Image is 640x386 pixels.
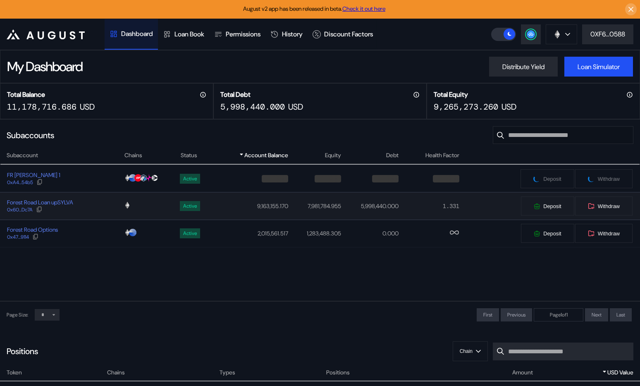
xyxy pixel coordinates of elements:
[521,196,574,216] button: Deposit
[226,30,260,38] div: Permissions
[616,312,625,318] span: Last
[512,368,533,377] span: Amount
[129,229,136,236] img: chain logo
[7,171,60,179] div: FR [PERSON_NAME] 1
[590,30,625,38] div: 0XF6...0588
[399,192,460,220] td: 1.331
[434,90,468,99] h2: Total Equity
[582,24,633,44] button: 0XF6...0588
[543,230,561,237] span: Deposit
[489,57,558,77] button: Distribute Yield
[324,30,373,38] div: Discount Factors
[124,229,131,236] img: chain logo
[434,101,498,112] div: 9,265,273.260
[289,220,341,247] td: 1,283,488.305
[220,101,285,112] div: 5,998,440.000
[477,308,499,321] button: First
[7,180,33,185] div: 0xA4...54b5
[598,203,620,209] span: Withdraw
[183,203,197,209] div: Active
[564,57,633,77] button: Loan Simulator
[585,308,608,321] button: Next
[483,312,492,318] span: First
[550,312,568,318] span: Page 1 of 1
[546,24,577,44] button: chain logo
[7,58,82,75] div: My Dashboard
[265,19,308,50] a: History
[7,130,54,141] div: Subaccounts
[586,174,596,184] img: pending
[134,174,142,182] img: chain logo
[575,223,633,243] button: Withdraw
[7,312,28,318] div: Page Size:
[341,192,399,220] td: 5,998,440.000
[578,62,620,71] div: Loan Simulator
[460,348,473,354] span: Chain
[592,312,602,318] span: Next
[7,234,29,240] div: 0x47...9114
[7,90,45,99] h2: Total Balance
[107,368,125,377] span: Chains
[501,308,532,321] button: Previous
[183,176,197,182] div: Active
[521,223,574,243] button: Deposit
[243,5,385,12] span: August v2 app has been released in beta.
[124,201,131,209] img: chain logo
[121,29,153,38] div: Dashboard
[213,220,289,247] td: 2,015,561.517
[501,101,516,112] div: USD
[282,30,303,38] div: History
[520,169,574,189] button: pendingDeposit
[158,19,209,50] a: Loan Book
[607,368,633,377] span: USD Value
[553,30,562,39] img: chain logo
[145,174,153,182] img: chain logo
[151,174,158,182] img: chain logo
[341,220,399,247] td: 0.000
[220,90,251,99] h2: Total Debt
[502,62,544,71] div: Distribute Yield
[342,5,385,12] a: Check it out here
[124,151,142,160] span: Chains
[575,196,633,216] button: Withdraw
[598,176,620,182] span: Withdraw
[543,203,561,209] span: Deposit
[105,19,158,50] a: Dashboard
[507,312,525,318] span: Previous
[610,308,632,321] button: Last
[124,174,131,182] img: chain logo
[7,199,73,206] div: Forest Road Loan upSYLVA
[598,230,620,237] span: Withdraw
[140,174,147,182] img: chain logo
[575,169,633,189] button: pendingWithdraw
[7,368,22,377] span: Token
[174,30,204,38] div: Loan Book
[220,368,235,377] span: Types
[7,151,38,160] span: Subaccount
[7,207,33,213] div: 0x60...Dc7A
[129,174,136,182] img: chain logo
[543,176,561,182] span: Deposit
[289,192,341,220] td: 7,981,784.955
[244,151,288,160] span: Account Balance
[326,368,350,377] span: Positions
[7,226,58,233] div: Forest Road Options
[308,19,378,50] a: Discount Factors
[325,151,341,160] span: Equity
[453,341,488,361] button: Chain
[183,230,197,236] div: Active
[7,101,76,112] div: 11,178,716.686
[7,346,38,357] div: Positions
[213,192,289,220] td: 9,163,155.170
[80,101,95,112] div: USD
[288,101,303,112] div: USD
[532,174,542,184] img: pending
[209,19,265,50] a: Permissions
[181,151,197,160] span: Status
[386,151,399,160] span: Debt
[425,151,459,160] span: Health Factor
